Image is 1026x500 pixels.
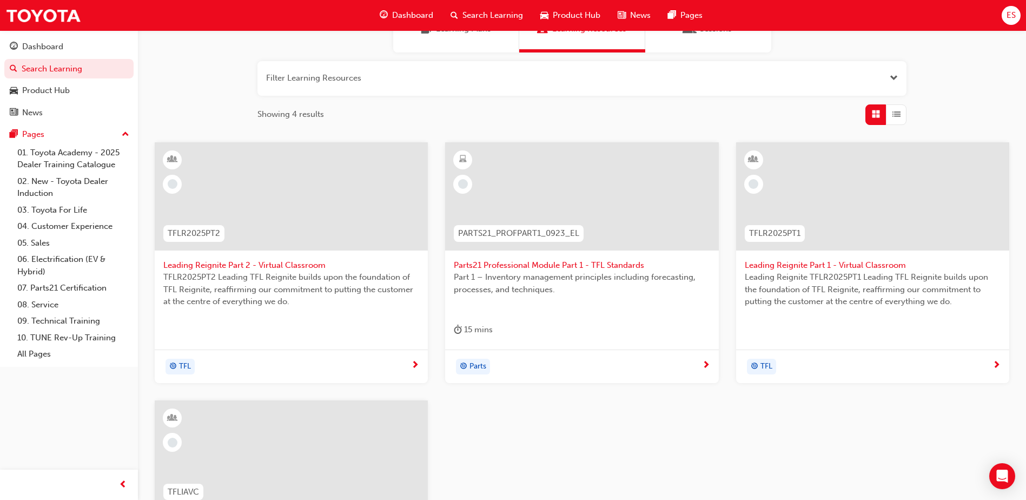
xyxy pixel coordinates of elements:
[380,9,388,22] span: guage-icon
[4,59,134,79] a: Search Learning
[13,313,134,330] a: 09. Technical Training
[5,3,81,28] img: Trak
[13,297,134,313] a: 08. Service
[532,4,609,27] a: car-iconProduct Hub
[749,227,800,240] span: TFLR2025PT1
[257,108,324,121] span: Showing 4 results
[736,142,1009,384] a: TFLR2025PT1Leading Reignite Part 1 - Virtual ClassroomLeading Reignite TFLR2025PT1 Leading TFL Re...
[892,108,901,121] span: List
[10,86,18,96] span: car-icon
[618,9,626,22] span: news-icon
[13,251,134,280] a: 06. Electrification (EV & Hybrid)
[745,271,1001,308] span: Leading Reignite TFLR2025PT1 Leading TFL Reignite builds upon the foundation of TFL Reignite, rea...
[680,9,703,22] span: Pages
[609,4,659,27] a: news-iconNews
[13,218,134,235] a: 04. Customer Experience
[4,81,134,101] a: Product Hub
[454,259,710,272] span: Parts21 Professional Module Part 1 - TFL Standards
[10,108,18,118] span: news-icon
[454,323,462,337] span: duration-icon
[537,23,548,35] span: Learning Resources
[392,9,433,22] span: Dashboard
[13,330,134,346] a: 10. TUNE Rev-Up Training
[163,259,419,272] span: Leading Reignite Part 2 - Virtual Classroom
[13,144,134,173] a: 01. Toyota Academy - 2025 Dealer Training Catalogue
[4,37,134,57] a: Dashboard
[169,153,176,167] span: learningResourceType_INSTRUCTOR_LED-icon
[371,4,442,27] a: guage-iconDashboard
[13,202,134,219] a: 03. Toyota For Life
[168,486,199,498] span: TFLIAVC
[540,9,548,22] span: car-icon
[454,323,493,337] div: 15 mins
[4,124,134,144] button: Pages
[685,23,696,35] span: Sessions
[459,153,467,167] span: learningResourceType_ELEARNING-icon
[989,463,1015,489] div: Open Intercom Messenger
[890,72,898,84] button: Open the filter
[458,227,579,240] span: PARTS21_PROFPART1_0923_EL
[462,9,523,22] span: Search Learning
[630,9,651,22] span: News
[749,179,758,189] span: learningRecordVerb_NONE-icon
[13,235,134,252] a: 05. Sales
[445,142,718,384] a: PARTS21_PROFPART1_0923_ELParts21 Professional Module Part 1 - TFL StandardsPart 1 – Inventory man...
[168,227,220,240] span: TFLR2025PT2
[168,438,177,448] span: learningRecordVerb_NONE-icon
[454,271,710,295] span: Part 1 – Inventory management principles including forecasting, processes, and techniques.
[458,179,468,189] span: learningRecordVerb_NONE-icon
[169,411,176,425] span: learningResourceType_INSTRUCTOR_LED-icon
[22,128,44,141] div: Pages
[659,4,711,27] a: pages-iconPages
[668,9,676,22] span: pages-icon
[872,108,880,121] span: Grid
[155,142,428,384] a: TFLR2025PT2Leading Reignite Part 2 - Virtual ClassroomTFLR2025PT2 Leading TFL Reignite builds upo...
[760,360,772,373] span: TFL
[750,153,757,167] span: learningResourceType_INSTRUCTOR_LED-icon
[13,173,134,202] a: 02. New - Toyota Dealer Induction
[10,64,17,74] span: search-icon
[1007,9,1016,22] span: ES
[745,259,1001,272] span: Leading Reignite Part 1 - Virtual Classroom
[4,35,134,124] button: DashboardSearch LearningProduct HubNews
[460,360,467,374] span: target-icon
[469,360,486,373] span: Parts
[22,41,63,53] div: Dashboard
[22,107,43,119] div: News
[702,361,710,371] span: next-icon
[992,361,1001,371] span: next-icon
[163,271,419,308] span: TFLR2025PT2 Leading TFL Reignite builds upon the foundation of TFL Reignite, reaffirming our comm...
[122,128,129,142] span: up-icon
[10,130,18,140] span: pages-icon
[411,361,419,371] span: next-icon
[10,42,18,52] span: guage-icon
[451,9,458,22] span: search-icon
[13,346,134,363] a: All Pages
[442,4,532,27] a: search-iconSearch Learning
[1002,6,1021,25] button: ES
[168,179,177,189] span: learningRecordVerb_NONE-icon
[13,280,134,297] a: 07. Parts21 Certification
[169,360,177,374] span: target-icon
[119,478,127,492] span: prev-icon
[22,84,70,97] div: Product Hub
[421,23,432,35] span: Learning Plans
[553,9,600,22] span: Product Hub
[179,360,191,373] span: TFL
[4,103,134,123] a: News
[751,360,758,374] span: target-icon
